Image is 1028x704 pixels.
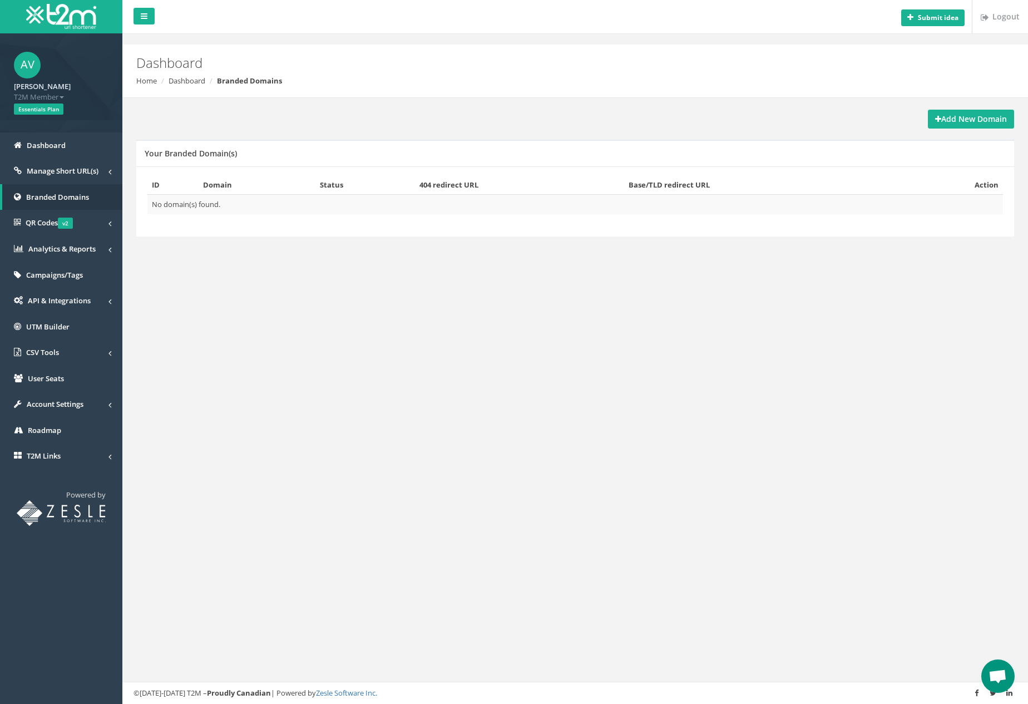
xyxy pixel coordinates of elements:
span: Analytics & Reports [28,244,96,254]
h5: Your Branded Domain(s) [145,149,237,157]
th: Base/TLD redirect URL [624,175,902,195]
span: UTM Builder [26,322,70,332]
a: Dashboard [169,76,205,86]
button: Submit idea [901,9,965,26]
span: Roadmap [28,425,61,435]
span: API & Integrations [28,296,91,306]
span: Campaigns/Tags [26,270,83,280]
span: Powered by [66,490,106,500]
img: T2M URL Shortener powered by Zesle Software Inc. [17,500,106,526]
h2: Dashboard [136,56,865,70]
span: Essentials Plan [14,104,63,115]
th: 404 redirect URL [415,175,624,195]
b: Submit idea [918,13,958,22]
a: Zesle Software Inc. [316,688,377,698]
a: Open chat [981,659,1015,693]
span: CSV Tools [26,347,59,357]
th: Domain [199,175,315,195]
strong: [PERSON_NAME] [14,81,71,91]
th: ID [147,175,199,195]
span: T2M Member [14,92,108,102]
span: v2 [58,218,73,229]
th: Status [315,175,415,195]
span: Manage Short URL(s) [27,166,98,176]
th: Action [902,175,1003,195]
td: No domain(s) found. [147,195,1003,214]
strong: Branded Domains [217,76,282,86]
span: T2M Links [27,451,61,461]
a: Home [136,76,157,86]
a: Add New Domain [928,110,1014,129]
span: User Seats [28,373,64,383]
span: Branded Domains [26,192,89,202]
span: QR Codes [26,218,73,228]
img: T2M [26,4,96,29]
strong: Add New Domain [935,114,1007,124]
span: AV [14,52,41,78]
span: Dashboard [27,140,66,150]
span: Account Settings [27,399,83,409]
a: [PERSON_NAME] T2M Member [14,78,108,102]
strong: Proudly Canadian [207,688,271,698]
div: ©[DATE]-[DATE] T2M – | Powered by [134,688,1017,698]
